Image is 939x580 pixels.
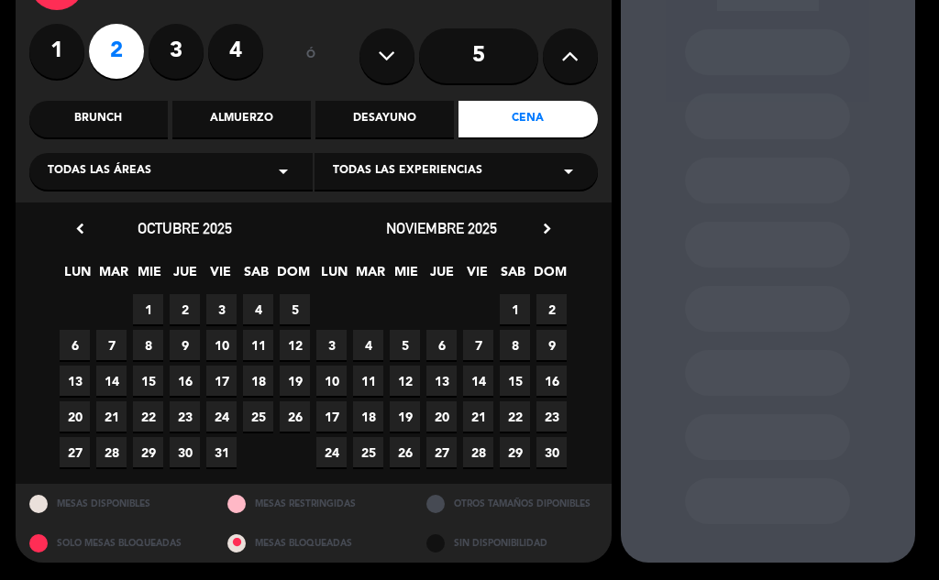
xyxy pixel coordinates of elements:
div: SOLO MESAS BLOQUEADAS [16,523,215,563]
span: 1 [500,294,530,324]
span: 28 [96,437,127,467]
span: DOM [277,261,307,291]
span: 22 [133,401,163,432]
span: 18 [243,366,273,396]
span: 26 [280,401,310,432]
span: 31 [206,437,237,467]
span: 10 [316,366,347,396]
span: SAB [241,261,271,291]
span: 15 [133,366,163,396]
span: 4 [353,330,383,360]
span: 4 [243,294,273,324]
span: 25 [353,437,383,467]
span: 21 [96,401,127,432]
span: 7 [463,330,493,360]
span: LUN [62,261,93,291]
span: Todas las áreas [48,162,151,181]
span: 13 [60,366,90,396]
span: 3 [316,330,347,360]
span: 24 [206,401,237,432]
span: 13 [426,366,457,396]
span: 17 [206,366,237,396]
span: 29 [133,437,163,467]
span: 17 [316,401,347,432]
span: 19 [280,366,310,396]
span: 5 [280,294,310,324]
span: MIE [134,261,164,291]
span: MAR [355,261,385,291]
span: 2 [536,294,567,324]
span: 2 [170,294,200,324]
label: 1 [29,24,84,79]
span: MAR [98,261,128,291]
span: 27 [426,437,457,467]
span: Todas las experiencias [333,162,482,181]
span: 29 [500,437,530,467]
span: 20 [426,401,457,432]
span: 23 [170,401,200,432]
span: 12 [390,366,420,396]
span: 3 [206,294,237,324]
div: MESAS RESTRINGIDAS [214,484,413,523]
span: JUE [170,261,200,291]
span: 16 [536,366,567,396]
span: VIE [462,261,492,291]
span: 9 [536,330,567,360]
span: 9 [170,330,200,360]
span: noviembre 2025 [386,219,497,237]
span: 15 [500,366,530,396]
span: 20 [60,401,90,432]
i: chevron_right [537,219,557,238]
span: 23 [536,401,567,432]
span: 8 [133,330,163,360]
i: arrow_drop_down [272,160,294,182]
span: 16 [170,366,200,396]
i: arrow_drop_down [558,160,580,182]
span: 19 [390,401,420,432]
div: Cena [458,101,597,137]
span: LUN [319,261,349,291]
span: 8 [500,330,530,360]
div: OTROS TAMAÑOS DIPONIBLES [413,484,612,523]
span: 14 [96,366,127,396]
label: 2 [89,24,144,79]
div: ó [282,24,341,88]
label: 3 [149,24,204,79]
span: 11 [353,366,383,396]
label: 4 [208,24,263,79]
span: 14 [463,366,493,396]
span: VIE [205,261,236,291]
span: 25 [243,401,273,432]
span: 6 [426,330,457,360]
span: 30 [536,437,567,467]
span: 11 [243,330,273,360]
span: JUE [426,261,457,291]
span: 21 [463,401,493,432]
span: 26 [390,437,420,467]
span: 18 [353,401,383,432]
div: Almuerzo [172,101,311,137]
div: MESAS BLOQUEADAS [214,523,413,563]
span: MIE [391,261,421,291]
span: 22 [500,401,530,432]
div: SIN DISPONIBILIDAD [413,523,612,563]
i: chevron_left [71,219,90,238]
span: 10 [206,330,237,360]
span: 1 [133,294,163,324]
div: Brunch [29,101,168,137]
span: SAB [498,261,528,291]
span: 12 [280,330,310,360]
span: 5 [390,330,420,360]
div: Desayuno [315,101,454,137]
span: 6 [60,330,90,360]
span: 24 [316,437,347,467]
span: octubre 2025 [138,219,232,237]
span: 28 [463,437,493,467]
span: DOM [534,261,564,291]
div: MESAS DISPONIBLES [16,484,215,523]
span: 7 [96,330,127,360]
span: 27 [60,437,90,467]
span: 30 [170,437,200,467]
